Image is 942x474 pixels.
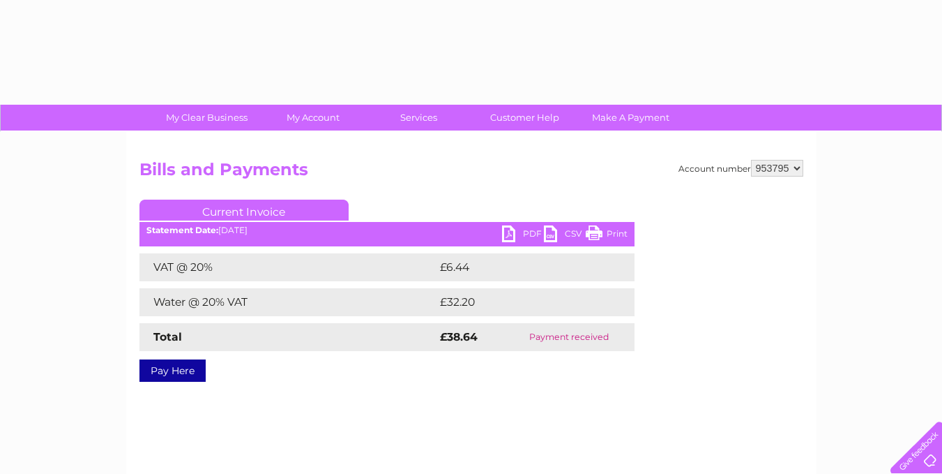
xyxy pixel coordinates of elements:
a: Print [586,225,628,246]
td: £32.20 [436,288,606,316]
strong: Total [153,330,182,343]
a: Pay Here [139,360,206,382]
a: Customer Help [467,105,582,131]
a: My Clear Business [149,105,264,131]
a: CSV [544,225,586,246]
a: My Account [255,105,370,131]
td: Water @ 20% VAT [139,288,436,316]
a: Make A Payment [573,105,688,131]
div: [DATE] [139,225,635,235]
a: Current Invoice [139,200,349,221]
strong: £38.64 [440,330,478,343]
td: £6.44 [436,253,602,281]
a: Services [361,105,476,131]
a: PDF [502,225,544,246]
td: VAT @ 20% [139,253,436,281]
div: Account number [678,160,803,177]
td: Payment received [503,323,634,351]
b: Statement Date: [146,225,218,235]
h2: Bills and Payments [139,160,803,186]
